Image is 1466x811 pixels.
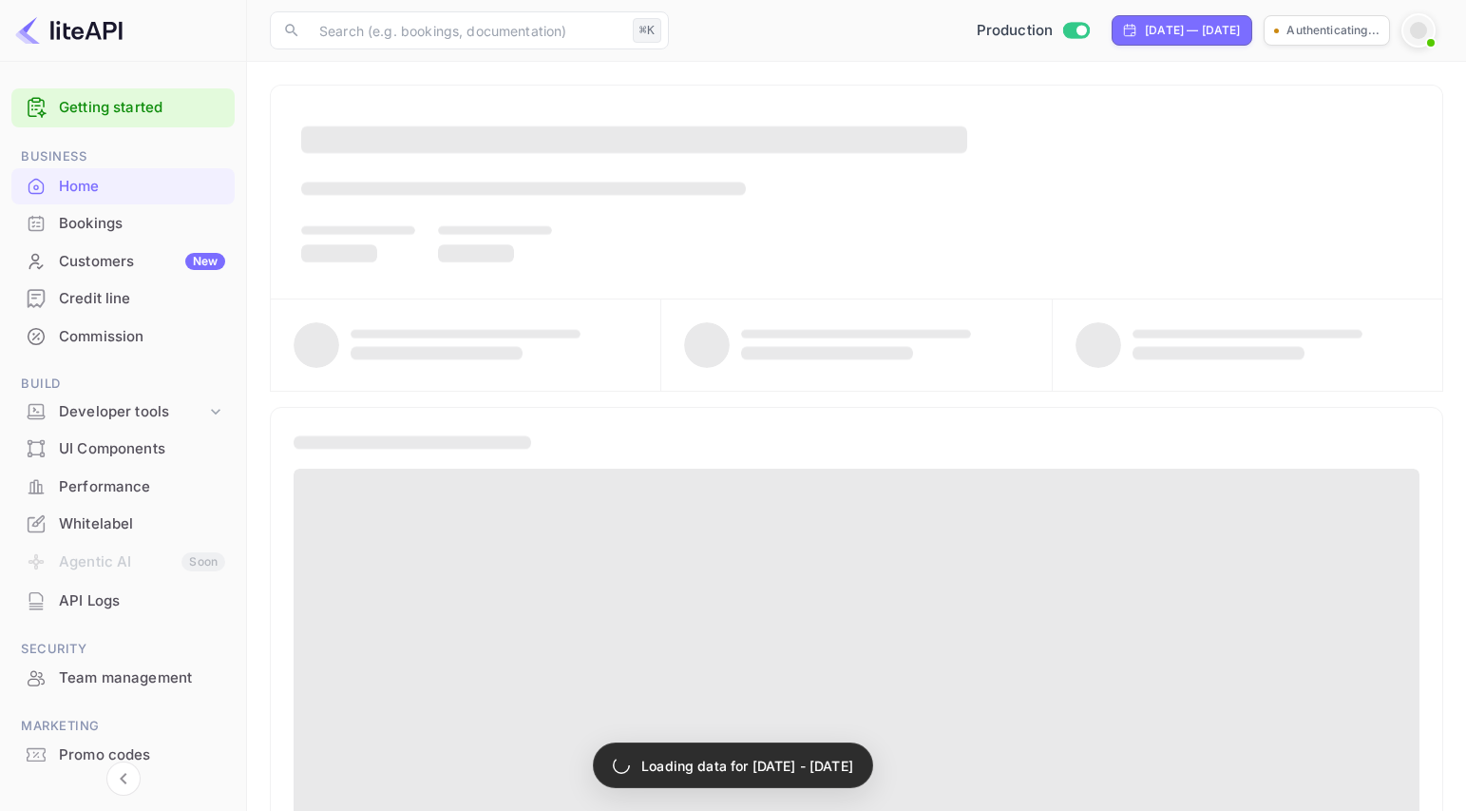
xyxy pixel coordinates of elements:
[11,280,235,318] div: Credit line
[59,476,225,498] div: Performance
[59,288,225,310] div: Credit line
[1286,22,1380,39] p: Authenticating...
[59,326,225,348] div: Commission
[11,168,235,205] div: Home
[11,243,235,279] a: CustomersNew
[11,243,235,280] div: CustomersNew
[11,205,235,242] div: Bookings
[11,506,235,543] div: Whitelabel
[641,756,853,776] p: Loading data for [DATE] - [DATE]
[11,374,235,395] span: Build
[11,319,235,354] a: Commission
[11,506,235,541] a: Whitelabel
[11,146,235,167] span: Business
[1112,15,1252,46] div: Click to change the date range period
[59,590,225,612] div: API Logs
[185,253,225,270] div: New
[11,639,235,660] span: Security
[59,401,206,423] div: Developer tools
[11,469,235,504] a: Performance
[11,660,235,697] div: Team management
[11,205,235,241] a: Bookings
[308,11,625,49] input: Search (e.g. bookings, documentation)
[11,280,235,316] a: Credit line
[59,97,225,119] a: Getting started
[11,583,235,618] a: API Logs
[11,469,235,506] div: Performance
[11,319,235,356] div: Commission
[59,744,225,766] div: Promo codes
[59,213,225,235] div: Bookings
[633,18,661,43] div: ⌘K
[11,168,235,203] a: Home
[59,667,225,689] div: Team management
[969,20,1097,42] div: Switch to Sandbox mode
[977,20,1054,42] span: Production
[11,88,235,127] div: Getting started
[11,660,235,695] a: Team management
[59,513,225,535] div: Whitelabel
[11,396,235,429] div: Developer tools
[106,762,141,796] button: Collapse navigation
[1145,22,1240,39] div: [DATE] — [DATE]
[11,431,235,466] a: UI Components
[11,583,235,620] div: API Logs
[11,716,235,737] span: Marketing
[11,431,235,468] div: UI Components
[59,176,225,198] div: Home
[11,737,235,772] a: Promo codes
[59,438,225,460] div: UI Components
[11,737,235,774] div: Promo codes
[59,251,225,273] div: Customers
[15,15,123,46] img: LiteAPI logo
